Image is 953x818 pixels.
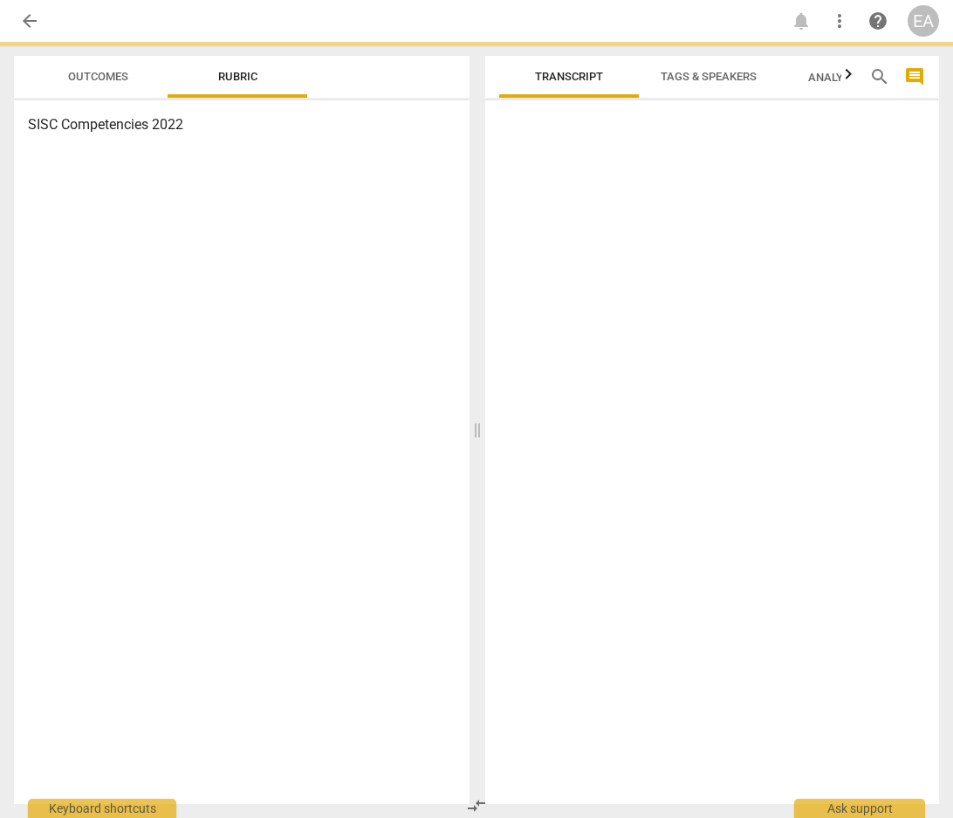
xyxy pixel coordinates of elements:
[68,70,128,83] span: Outcomes
[829,10,850,31] span: more_vert
[901,63,929,91] button: Show/Hide comments
[904,66,925,87] span: comment
[535,70,603,83] span: Transcript
[862,5,894,37] a: Help
[808,71,889,84] span: Analytics
[28,114,456,135] h3: SISC Competencies 2022
[661,70,757,83] span: Tags & Speakers
[19,10,40,31] span: arrow_back
[218,70,257,83] span: Rubric
[869,66,890,87] span: search
[866,63,894,91] button: Search
[466,795,487,816] span: compare_arrows
[28,799,176,818] div: Keyboard shortcuts
[867,10,888,31] span: help
[908,5,939,37] button: EA
[794,799,925,818] div: Ask support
